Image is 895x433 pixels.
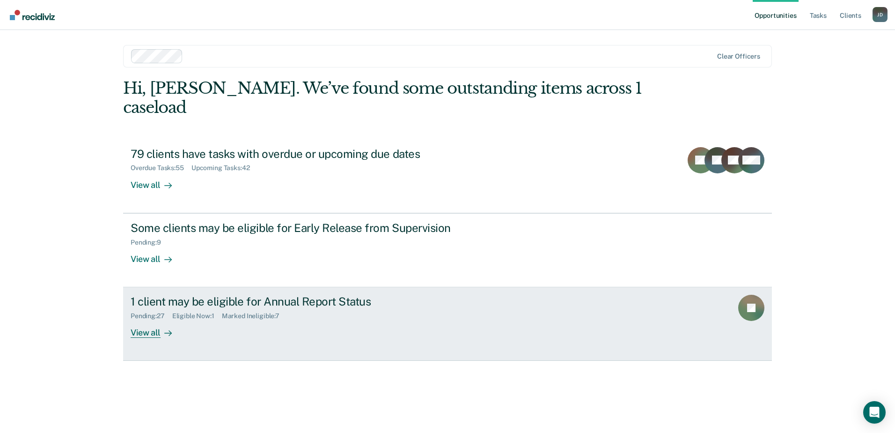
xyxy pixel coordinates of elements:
[10,10,55,20] img: Recidiviz
[863,401,886,424] div: Open Intercom Messenger
[191,164,257,172] div: Upcoming Tasks : 42
[131,221,459,235] div: Some clients may be eligible for Early Release from Supervision
[131,239,169,246] div: Pending : 9
[123,287,772,361] a: 1 client may be eligible for Annual Report StatusPending:27Eligible Now:1Marked Ineligible:7View all
[131,246,183,264] div: View all
[131,320,183,338] div: View all
[131,172,183,190] div: View all
[131,147,459,161] div: 79 clients have tasks with overdue or upcoming due dates
[123,79,642,117] div: Hi, [PERSON_NAME]. We’ve found some outstanding items across 1 caseload
[131,295,459,308] div: 1 client may be eligible for Annual Report Status
[123,213,772,287] a: Some clients may be eligible for Early Release from SupervisionPending:9View all
[131,164,191,172] div: Overdue Tasks : 55
[873,7,888,22] div: J D
[873,7,888,22] button: Profile dropdown button
[222,312,287,320] div: Marked Ineligible : 7
[123,140,772,213] a: 79 clients have tasks with overdue or upcoming due datesOverdue Tasks:55Upcoming Tasks:42View all
[131,312,172,320] div: Pending : 27
[172,312,222,320] div: Eligible Now : 1
[717,52,760,60] div: Clear officers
